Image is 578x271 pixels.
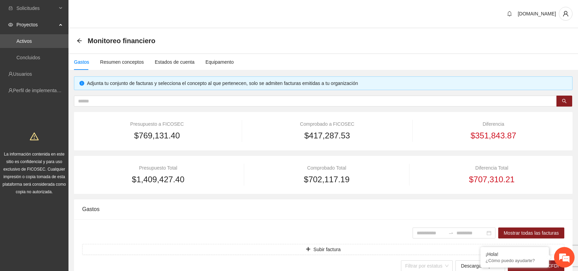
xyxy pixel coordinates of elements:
div: Back [77,38,82,44]
span: bell [504,11,515,16]
span: $707,310.21 [469,173,515,186]
span: Descargar reporte [461,262,500,270]
span: warning [30,132,39,141]
div: Diferencia [423,120,564,128]
span: Proyectos [16,18,57,32]
button: search [556,96,572,107]
span: to [448,230,454,236]
span: La información contenida en este sitio es confidencial y para uso exclusivo de FICOSEC. Cualquier... [3,152,66,194]
span: search [562,99,567,104]
span: plus [306,247,311,252]
span: $351,843.87 [470,129,516,142]
a: Perfil de implementadora [13,88,66,93]
div: Gastos [82,199,564,219]
span: Solicitudes [16,1,57,15]
div: Comprobado a FICOSEC [252,120,402,128]
button: plusSubir factura [82,244,564,255]
div: Diferencia Total [419,164,564,172]
a: Concluidos [16,55,40,60]
span: user [559,11,572,17]
span: swap-right [448,230,454,236]
button: Mostrar todas las facturas [498,227,564,238]
div: ¡Hola! [486,251,544,257]
span: [DOMAIN_NAME] [518,11,556,16]
div: Gastos [74,58,89,66]
button: bell [504,8,515,19]
span: $769,131.40 [134,129,180,142]
div: Presupuesto a FICOSEC [82,120,232,128]
div: Estados de cuenta [155,58,194,66]
span: arrow-left [77,38,82,44]
a: Activos [16,38,32,44]
div: Comprobado Total [254,164,399,172]
span: inbox [8,6,13,11]
p: ¿Cómo puedo ayudarte? [486,258,544,263]
a: Usuarios [13,71,32,77]
span: $702,117.19 [304,173,349,186]
span: $1,409,427.40 [132,173,184,186]
span: info-circle [79,81,84,86]
span: Monitoreo financiero [88,35,155,46]
span: eye [8,22,13,27]
button: user [559,7,573,21]
div: Presupuesto Total [82,164,234,172]
span: Subir factura [313,246,340,253]
div: Adjunta tu conjunto de facturas y selecciona el concepto al que pertenecen, solo se admiten factu... [87,79,567,87]
div: Resumen conceptos [100,58,144,66]
span: $417,287.53 [304,129,350,142]
div: Equipamento [205,58,234,66]
span: Mostrar todas las facturas [504,229,559,237]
